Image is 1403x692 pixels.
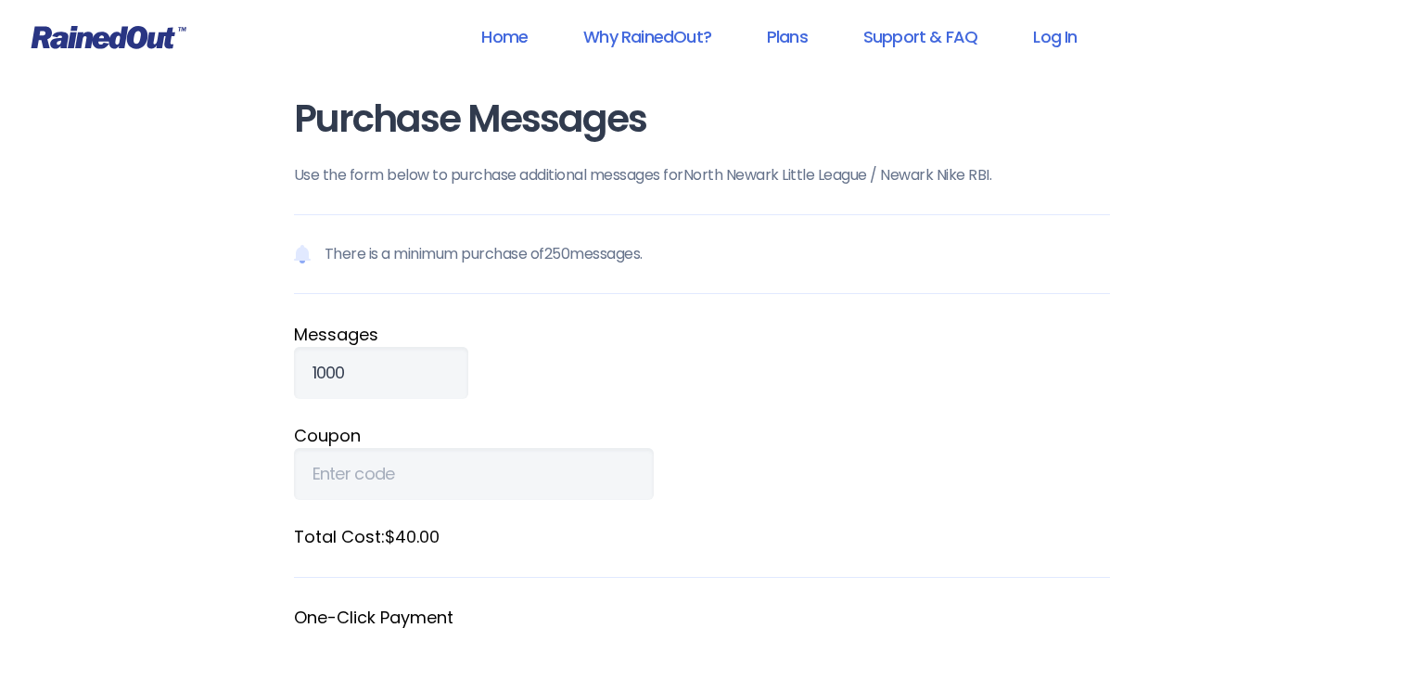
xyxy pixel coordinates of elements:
input: Enter code [294,448,654,500]
iframe: Secure payment button frame [294,630,1110,689]
img: Notification icon [294,243,311,265]
a: Home [457,16,552,58]
a: Plans [743,16,832,58]
a: Log In [1009,16,1101,58]
p: There is a minimum purchase of 250 messages. [294,214,1110,294]
label: Coupon [294,423,1110,448]
fieldset: One-Click Payment [294,606,1110,689]
label: Message s [294,322,1110,347]
h1: Purchase Messages [294,98,1110,140]
input: Qty [294,347,468,399]
a: Why RainedOut? [559,16,735,58]
a: Support & FAQ [839,16,1001,58]
label: Total Cost: $40.00 [294,524,1110,549]
p: Use the form below to purchase additional messages for North Newark Little League / Newark Nike R... [294,164,1110,186]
